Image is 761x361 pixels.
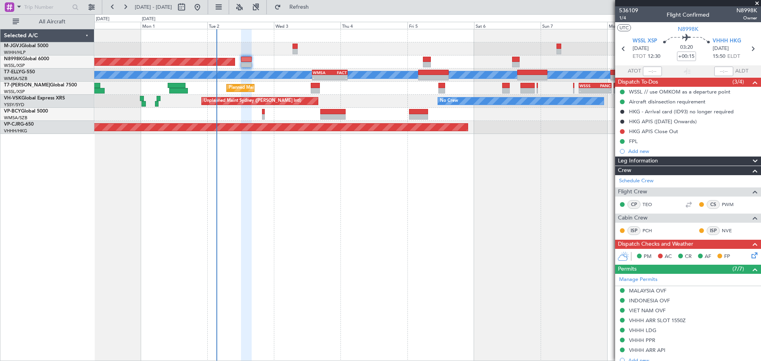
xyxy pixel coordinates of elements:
span: Crew [618,166,631,175]
a: WSSL/XSP [4,89,25,95]
a: VH-VSKGlobal Express XRS [4,96,65,101]
span: All Aircraft [21,19,84,25]
div: No Crew [440,95,458,107]
input: Trip Number [24,1,70,13]
div: PANC [595,83,611,88]
span: T7-[PERSON_NAME] [4,83,50,88]
div: - [595,88,611,93]
span: [DATE] - [DATE] [135,4,172,11]
div: Sun 31 [74,22,141,29]
a: WMSA/SZB [4,115,27,121]
div: Aircraft disinsection requirement [629,98,706,105]
span: Refresh [283,4,316,10]
div: VHHH ARR API [629,347,665,353]
div: - [579,88,595,93]
div: Sun 7 [541,22,607,29]
div: - [313,75,330,80]
div: VIET NAM OVF [629,307,665,314]
div: WMSA [313,70,330,75]
input: --:-- [643,67,662,76]
span: WSSL XSP [633,37,657,45]
span: (3/4) [732,78,744,86]
span: Flight Crew [618,187,647,197]
div: FPL [629,138,638,145]
div: - [330,75,347,80]
div: Unplanned Maint Sydney ([PERSON_NAME] Intl) [204,95,301,107]
span: VH-VSK [4,96,21,101]
a: WSSL/XSP [4,63,25,69]
span: 12:30 [648,53,660,61]
span: 1/4 [619,15,638,21]
span: VHHH HKG [713,37,741,45]
span: PM [644,253,652,261]
div: WSSL // use OMKOM as a departure point [629,88,730,95]
div: HKG - Arrival card (ID93) no longer required [629,108,734,115]
div: Flight Confirmed [667,11,709,19]
span: AF [705,253,711,261]
div: Planned Maint Dubai (Al Maktoum Intl) [229,82,307,94]
div: CP [627,200,641,209]
div: MALAYSIA OVF [629,287,666,294]
span: VP-CJR [4,122,20,127]
div: WSSS [579,83,595,88]
div: CS [707,200,720,209]
div: Wed 3 [274,22,340,29]
span: Permits [618,265,637,274]
span: 15:50 [713,53,725,61]
a: TEO [642,201,660,208]
span: ELDT [727,53,740,61]
div: Add new [628,148,757,155]
span: ETOT [633,53,646,61]
div: Mon 8 [607,22,674,29]
button: All Aircraft [9,15,86,28]
span: [DATE] [713,45,729,53]
a: Manage Permits [619,276,658,284]
div: Thu 4 [340,22,407,29]
a: VHHH/HKG [4,128,27,134]
span: Dispatch Checks and Weather [618,240,693,249]
div: VHHH LDG [629,327,656,334]
span: 536109 [619,6,638,15]
span: VP-BCY [4,109,21,114]
span: 03:20 [680,44,693,52]
a: VP-CJRG-650 [4,122,34,127]
a: PCH [642,227,660,234]
span: [DATE] [633,45,649,53]
div: FACT [330,70,347,75]
a: T7-[PERSON_NAME]Global 7500 [4,83,77,88]
div: VHHH PPR [629,337,655,344]
span: Dispatch To-Dos [618,78,658,87]
span: Leg Information [618,157,658,166]
div: Mon 1 [141,22,207,29]
a: T7-ELLYG-550 [4,70,35,74]
div: ISP [627,226,641,235]
a: WMSA/SZB [4,76,27,82]
span: FP [724,253,730,261]
span: N8998K [678,25,698,33]
span: ATOT [628,67,641,75]
div: [DATE] [96,16,109,23]
button: Refresh [271,1,318,13]
div: VHHH ARR SLOT 1550Z [629,317,686,324]
button: UTC [617,24,631,31]
span: Owner [736,15,757,21]
div: Fri 5 [407,22,474,29]
div: ISP [707,226,720,235]
span: N8998K [736,6,757,15]
a: N8998KGlobal 6000 [4,57,49,61]
span: CR [685,253,692,261]
div: HKG APIS Close Out [629,128,678,135]
span: T7-ELLY [4,70,21,74]
span: M-JGVJ [4,44,21,48]
span: N8998K [4,57,22,61]
a: NVE [722,227,740,234]
div: Sat 6 [474,22,541,29]
div: INDONESIA OVF [629,297,670,304]
a: PWM [722,201,740,208]
div: [DATE] [142,16,155,23]
span: (7/7) [732,265,744,273]
div: HKG APIS ([DATE] Onwards) [629,118,697,125]
a: M-JGVJGlobal 5000 [4,44,48,48]
span: Cabin Crew [618,214,648,223]
a: YSSY/SYD [4,102,24,108]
